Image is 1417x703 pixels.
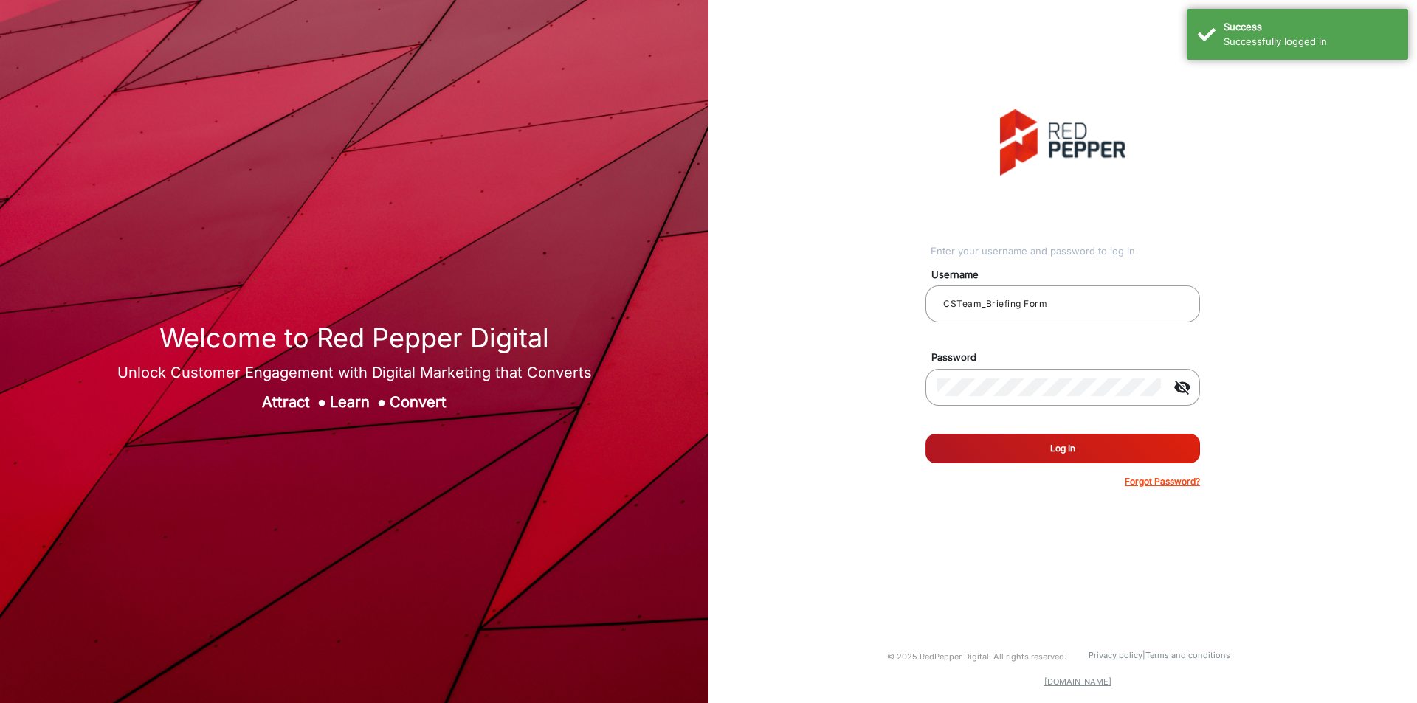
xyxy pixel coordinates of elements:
small: © 2025 RedPepper Digital. All rights reserved. [887,651,1066,662]
a: Privacy policy [1089,650,1142,660]
a: Terms and conditions [1145,650,1230,660]
div: Success [1224,20,1397,35]
mat-label: Username [920,268,1217,283]
a: | [1142,650,1145,660]
h1: Welcome to Red Pepper Digital [117,322,592,354]
div: Unlock Customer Engagement with Digital Marketing that Converts [117,361,592,384]
input: Your username [937,295,1188,313]
p: Forgot Password? [1125,475,1200,488]
a: [DOMAIN_NAME] [1044,676,1111,687]
mat-icon: visibility_off [1165,378,1200,396]
span: ● [377,393,386,411]
mat-label: Password [920,350,1217,365]
img: vmg-logo [1000,109,1125,176]
button: Log In [925,434,1200,463]
div: Successfully logged in [1224,35,1397,49]
div: Enter your username and password to log in [931,244,1200,259]
div: Attract Learn Convert [117,391,592,413]
span: ● [317,393,326,411]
